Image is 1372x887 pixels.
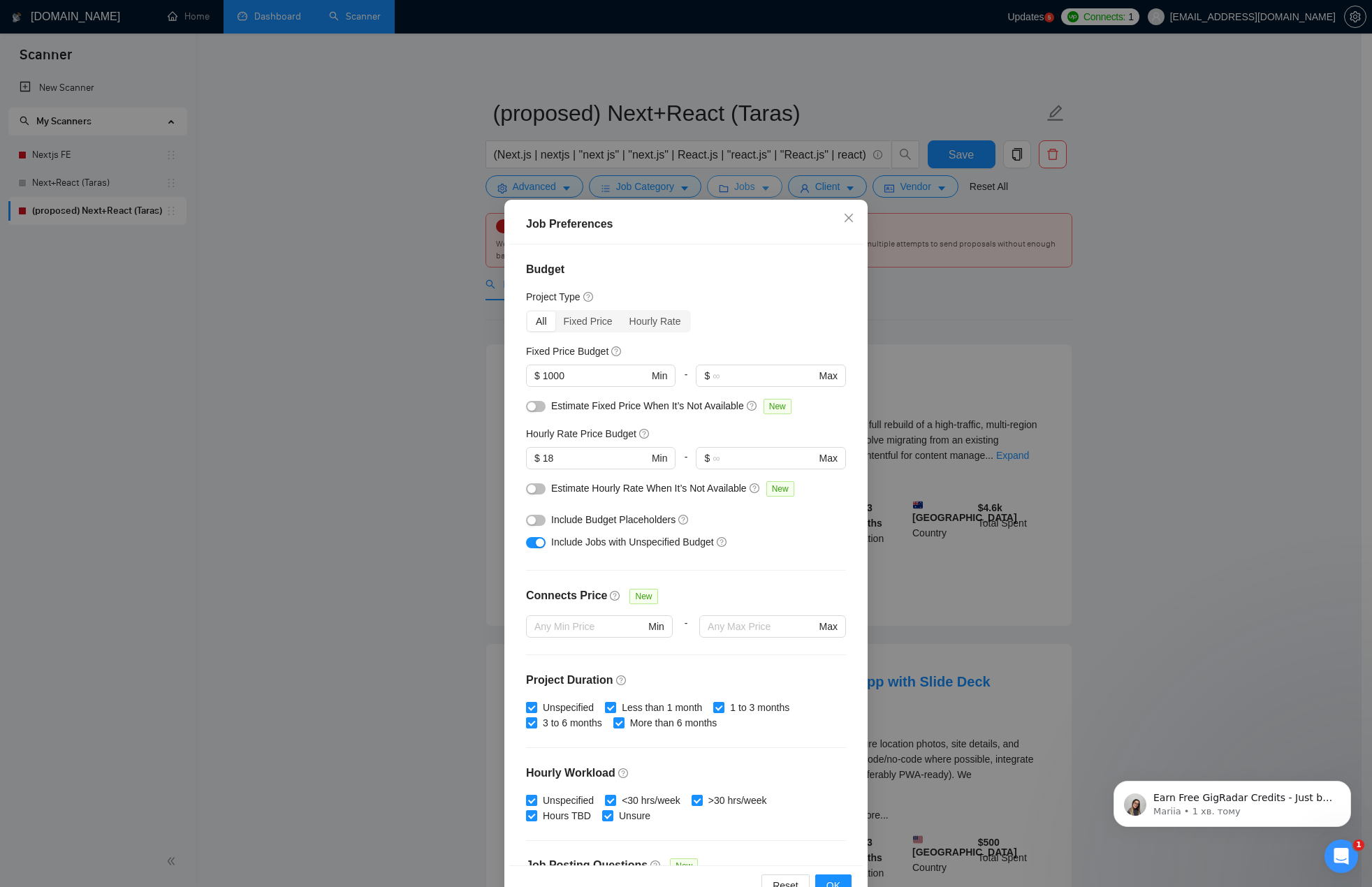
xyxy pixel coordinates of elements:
input: Any Max Price [708,619,816,634]
span: question-circle [650,860,662,871]
span: Min [648,619,664,634]
input: 0 [543,450,649,466]
span: Estimate Hourly Rate When It’s Not Available [551,483,747,494]
span: <30 hrs/week [616,793,686,808]
span: New [766,481,794,497]
span: Min [652,450,668,466]
h4: Project Duration [526,672,846,689]
input: Any Min Price [534,619,645,634]
span: question-circle [678,514,689,525]
span: 1 [1353,840,1364,851]
span: Include Budget Placeholders [551,514,676,525]
span: Max [819,368,838,383]
span: Include Jobs with Unspecified Budget [551,536,714,548]
span: New [764,399,791,414]
span: question-circle [618,768,629,779]
span: Less than 1 month [616,700,708,715]
iframe: Intercom live chat [1324,840,1358,873]
button: Close [830,200,868,237]
div: All [527,311,555,331]
span: >30 hrs/week [703,793,773,808]
span: question-circle [616,675,627,686]
h4: Budget [526,261,846,278]
span: $ [534,450,540,466]
h4: Hourly Workload [526,765,846,782]
h5: Hourly Rate Price Budget [526,426,636,441]
span: Max [819,450,838,466]
span: Hours TBD [537,808,597,823]
span: question-circle [611,346,622,357]
span: Estimate Fixed Price When It’s Not Available [551,400,744,411]
div: Hourly Rate [621,311,689,331]
span: $ [704,450,710,466]
div: - [676,365,696,398]
span: New [670,858,698,874]
span: Max [819,619,838,634]
span: question-circle [750,483,761,494]
span: Unsure [613,808,656,823]
span: question-circle [583,291,594,302]
span: 1 to 3 months [724,700,795,715]
span: question-circle [610,590,621,601]
input: ∞ [713,450,816,466]
div: Job Preferences [526,216,846,233]
span: Unspecified [537,700,599,715]
span: Min [652,368,668,383]
span: $ [534,368,540,383]
span: New [629,589,657,604]
iframe: Intercom notifications повідомлення [1093,752,1372,849]
span: More than 6 months [625,715,723,731]
span: question-circle [639,428,650,439]
span: Unspecified [537,793,599,808]
input: 0 [543,368,649,383]
span: 3 to 6 months [537,715,608,731]
span: question-circle [717,536,728,548]
h5: Fixed Price Budget [526,344,608,359]
div: - [676,447,696,481]
span: question-circle [747,400,758,411]
h5: Project Type [526,289,581,305]
input: ∞ [713,368,816,383]
span: close [843,212,854,223]
h4: Connects Price [526,587,607,604]
div: Fixed Price [555,311,621,331]
div: - [673,615,699,654]
span: $ [704,368,710,383]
